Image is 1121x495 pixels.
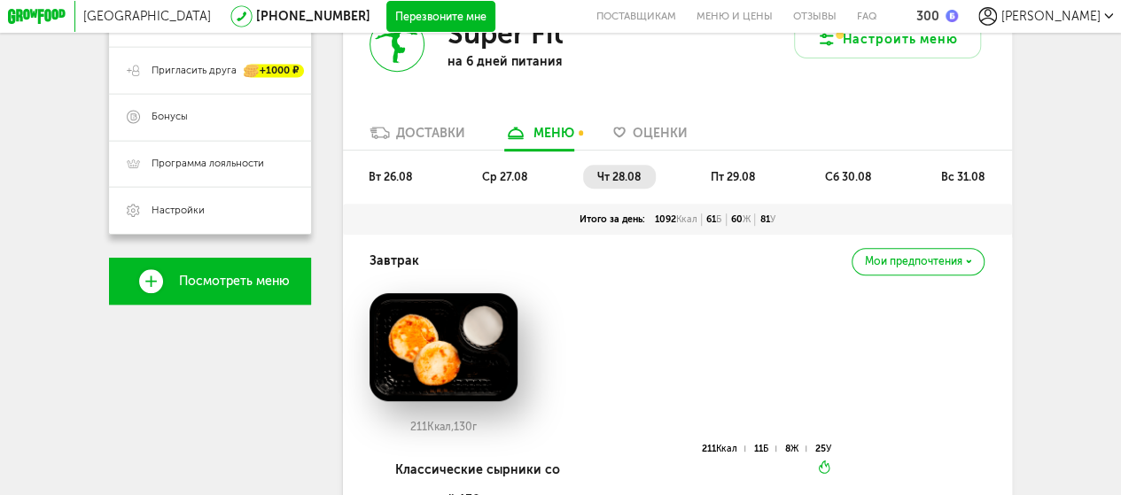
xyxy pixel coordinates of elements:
[256,9,370,24] a: [PHONE_NUMBER]
[605,124,696,149] a: Оценки
[496,124,581,149] a: меню
[533,126,574,141] div: меню
[676,213,697,225] span: Ккал
[716,443,737,454] span: Ккал
[941,170,985,183] span: вс 31.08
[794,20,981,58] button: Настроить меню
[743,213,751,225] span: Ж
[754,445,776,452] div: 11
[769,213,775,225] span: У
[369,170,412,183] span: вт 26.08
[109,141,311,188] a: Программа лояльности
[575,213,650,226] div: Итого за день:
[785,445,806,452] div: 8
[865,256,962,267] span: Мои предпочтения
[702,213,727,226] div: 61
[370,421,518,433] div: 211 130
[83,9,211,24] span: [GEOGRAPHIC_DATA]
[946,10,958,22] img: bonus_b.cdccf46.png
[109,47,311,94] a: Пригласить друга +1000 ₽
[152,64,237,78] span: Пригласить друга
[1000,9,1100,24] span: [PERSON_NAME]
[916,9,939,24] div: 300
[245,64,304,77] div: +1000 ₽
[448,54,650,69] p: на 6 дней питания
[763,443,768,454] span: Б
[755,213,780,226] div: 81
[109,258,311,305] a: Посмотреть меню
[482,170,527,183] span: ср 27.08
[727,213,756,226] div: 60
[650,213,702,226] div: 1092
[152,110,188,124] span: Бонусы
[815,445,831,452] div: 25
[716,213,721,225] span: Б
[472,420,477,433] span: г
[152,157,264,171] span: Программа лояльности
[386,1,495,32] button: Перезвоните мне
[633,126,688,141] span: Оценки
[179,275,290,289] span: Посмотреть меню
[370,246,419,276] h4: Завтрак
[109,187,311,234] a: Настройки
[711,170,755,183] span: пт 29.08
[597,170,641,183] span: чт 28.08
[152,204,205,218] span: Настройки
[370,293,518,402] img: big_8CrUXvGrGHgQr12N.png
[362,124,472,149] a: Доставки
[826,443,831,454] span: У
[702,445,745,452] div: 211
[825,170,871,183] span: сб 30.08
[790,443,798,454] span: Ж
[448,17,564,50] h3: Super Fit
[427,420,454,433] span: Ккал,
[109,94,311,141] a: Бонусы
[396,126,465,141] div: Доставки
